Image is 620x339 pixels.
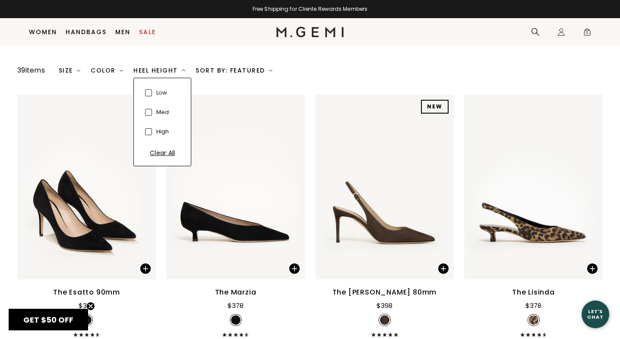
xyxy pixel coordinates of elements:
[9,309,88,330] div: GET $50 OFFClose teaser
[23,314,73,325] span: GET $50 OFF
[166,95,305,279] img: The Marzia
[139,29,156,35] a: Sale
[196,67,272,74] div: Sort By: Featured
[115,29,130,35] a: Men
[17,95,156,279] img: The Esatto 90mm
[315,95,454,279] img: The Valeria 80mm
[421,100,449,114] div: NEW
[152,124,169,139] div: high
[182,69,185,72] img: chevron-down.svg
[91,67,123,74] div: Color
[59,67,81,74] div: Size
[53,287,120,298] div: The Esatto 90mm
[77,69,80,72] img: chevron-down.svg
[529,315,538,325] img: v_7253590147131_SWATCH_50x.jpg
[29,29,57,35] a: Women
[133,67,185,74] div: Heel Height
[269,69,272,72] img: chevron-down.svg
[464,95,603,279] img: The Lisinda
[228,301,244,311] div: $378
[332,287,437,298] div: The [PERSON_NAME] 80mm
[380,315,389,325] img: v_7387923021883_SWATCH_50x.jpg
[152,105,169,120] div: med
[464,95,603,337] a: The Lisinda$378
[120,69,123,72] img: chevron-down.svg
[376,301,392,311] div: $398
[215,287,256,298] div: The Marzia
[512,287,555,298] div: The Lisinda
[525,301,541,311] div: $378
[141,149,184,157] div: Clear All
[231,315,240,325] img: v_12710_SWATCH_50x.jpg
[582,309,609,320] div: Let's Chat
[583,29,592,38] span: 0
[276,27,344,37] img: M.Gemi
[17,65,45,76] div: 39 items
[86,302,95,310] button: Close teaser
[17,95,156,337] a: The Esatto 90mm$378
[66,29,107,35] a: Handbags
[79,301,95,311] div: $378
[166,95,305,337] a: The Marzia$378
[152,86,169,101] div: low
[315,95,454,337] a: The [PERSON_NAME] 80mm$398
